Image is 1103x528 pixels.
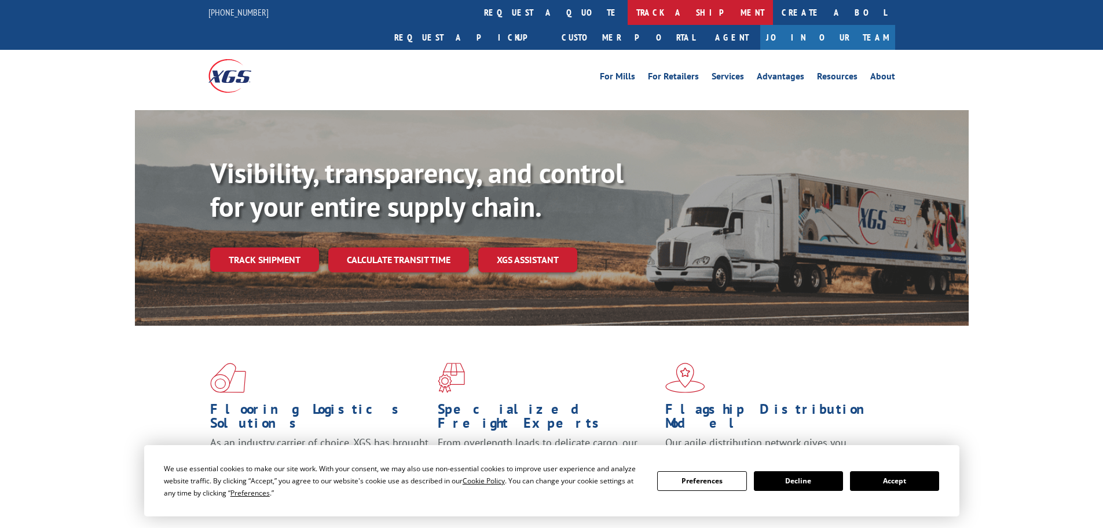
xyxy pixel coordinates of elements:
span: Cookie Policy [463,476,505,486]
h1: Flagship Distribution Model [665,402,884,436]
a: Join Our Team [760,25,895,50]
a: Advantages [757,72,804,85]
a: XGS ASSISTANT [478,247,577,272]
a: [PHONE_NUMBER] [208,6,269,18]
button: Preferences [657,471,746,491]
b: Visibility, transparency, and control for your entire supply chain. [210,155,624,224]
div: We use essential cookies to make our site work. With your consent, we may also use non-essential ... [164,463,643,499]
div: Cookie Consent Prompt [144,445,959,516]
a: Calculate transit time [328,247,469,272]
a: Services [712,72,744,85]
p: From overlength loads to delicate cargo, our experienced staff knows the best way to move your fr... [438,436,657,487]
a: Agent [703,25,760,50]
a: About [870,72,895,85]
h1: Specialized Freight Experts [438,402,657,436]
img: xgs-icon-focused-on-flooring-red [438,363,465,393]
button: Decline [754,471,843,491]
a: Resources [817,72,858,85]
button: Accept [850,471,939,491]
span: Our agile distribution network gives you nationwide inventory management on demand. [665,436,878,463]
a: For Retailers [648,72,699,85]
img: xgs-icon-flagship-distribution-model-red [665,363,705,393]
a: For Mills [600,72,635,85]
a: Request a pickup [386,25,553,50]
a: Track shipment [210,247,319,272]
h1: Flooring Logistics Solutions [210,402,429,436]
a: Customer Portal [553,25,703,50]
span: Preferences [230,488,270,498]
img: xgs-icon-total-supply-chain-intelligence-red [210,363,246,393]
span: As an industry carrier of choice, XGS has brought innovation and dedication to flooring logistics... [210,436,428,477]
